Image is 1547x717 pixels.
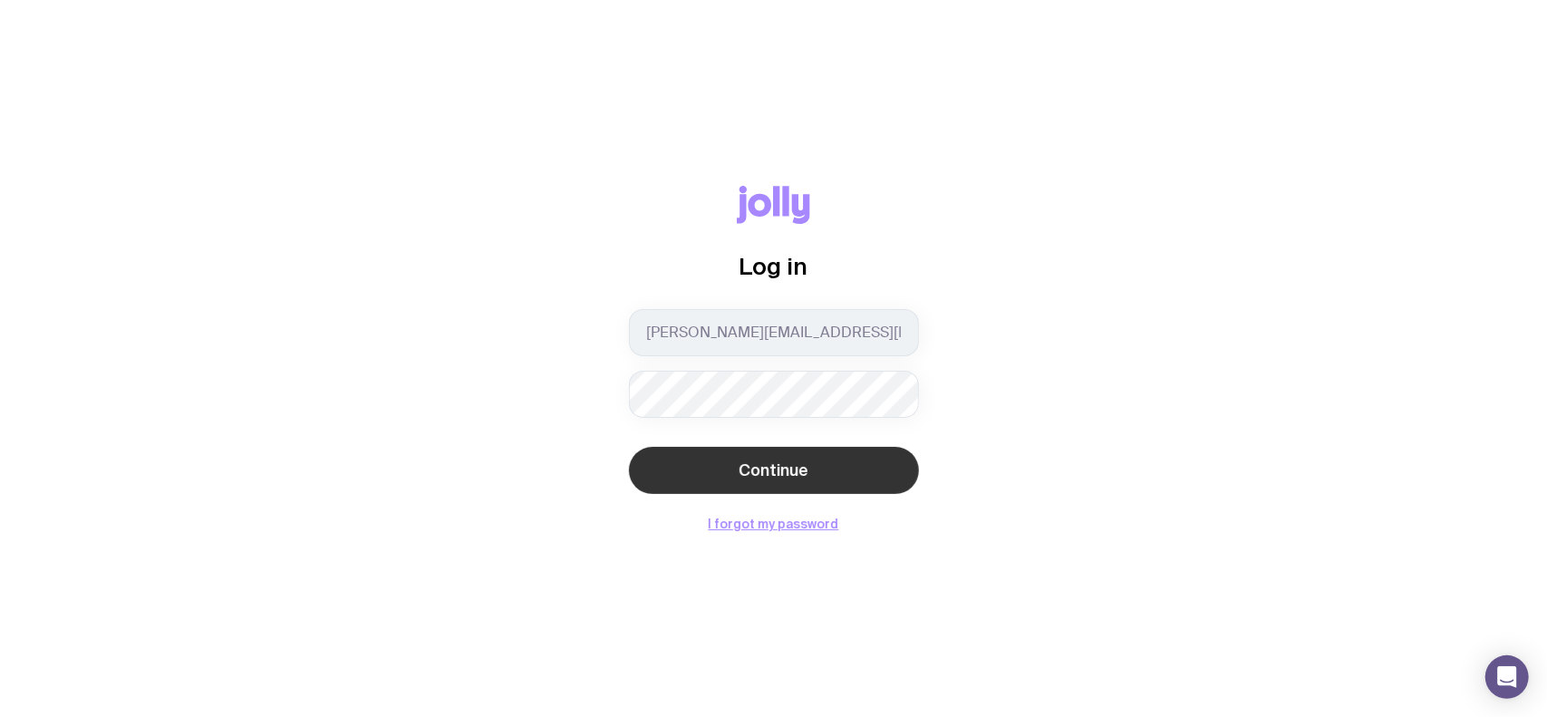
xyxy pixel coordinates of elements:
div: Open Intercom Messenger [1485,655,1529,699]
button: I forgot my password [709,517,839,531]
span: Continue [739,460,808,481]
button: Continue [629,447,919,494]
input: you@email.com [629,309,919,356]
span: Log in [740,253,808,279]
